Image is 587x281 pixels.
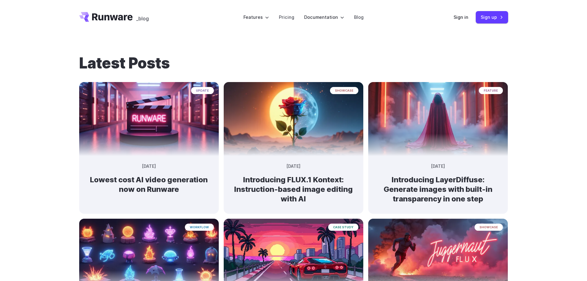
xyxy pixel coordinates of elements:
[79,82,219,156] img: Neon-lit movie clapperboard with the word 'RUNWARE' in a futuristic server room
[185,224,214,231] span: workflow
[89,175,209,194] h2: Lowest cost AI video generation now on Runware
[142,163,156,170] time: [DATE]
[368,151,508,214] a: A cloaked figure made entirely of bending light and heat distortion, slightly warping the scene b...
[378,175,498,204] h2: Introducing LayerDiffuse: Generate images with built-in transparency in one step
[191,87,214,94] span: update
[431,163,445,170] time: [DATE]
[354,14,364,21] a: Blog
[475,224,503,231] span: showcase
[476,11,508,23] a: Sign up
[330,87,358,94] span: showcase
[243,14,269,21] label: Features
[224,82,363,156] img: Surreal rose in a desert landscape, split between day and night with the sun and moon aligned beh...
[304,14,344,21] label: Documentation
[287,163,300,170] time: [DATE]
[368,82,508,156] img: A cloaked figure made entirely of bending light and heat distortion, slightly warping the scene b...
[136,16,149,21] span: _blog
[136,12,149,22] a: _blog
[328,224,358,231] span: case study
[279,14,294,21] a: Pricing
[479,87,503,94] span: feature
[234,175,353,204] h2: Introducing FLUX.1 Kontext: Instruction-based image editing with AI
[79,12,133,22] a: Go to /
[79,54,508,72] h1: Latest Posts
[79,151,219,204] a: Neon-lit movie clapperboard with the word 'RUNWARE' in a futuristic server room update [DATE] Low...
[454,14,468,21] a: Sign in
[224,151,363,214] a: Surreal rose in a desert landscape, split between day and night with the sun and moon aligned beh...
